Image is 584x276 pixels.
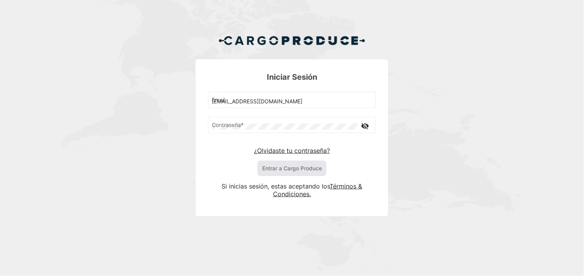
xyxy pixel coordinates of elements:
[222,182,330,190] span: Si inicias sesión, estas aceptando los
[273,182,362,198] a: Términos & Condiciones.
[361,121,370,131] mat-icon: visibility_off
[254,147,330,154] a: ¿Olvidaste tu contraseña?
[218,31,366,50] img: Cargo Produce Logo
[208,72,376,82] h3: Iniciar Sesión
